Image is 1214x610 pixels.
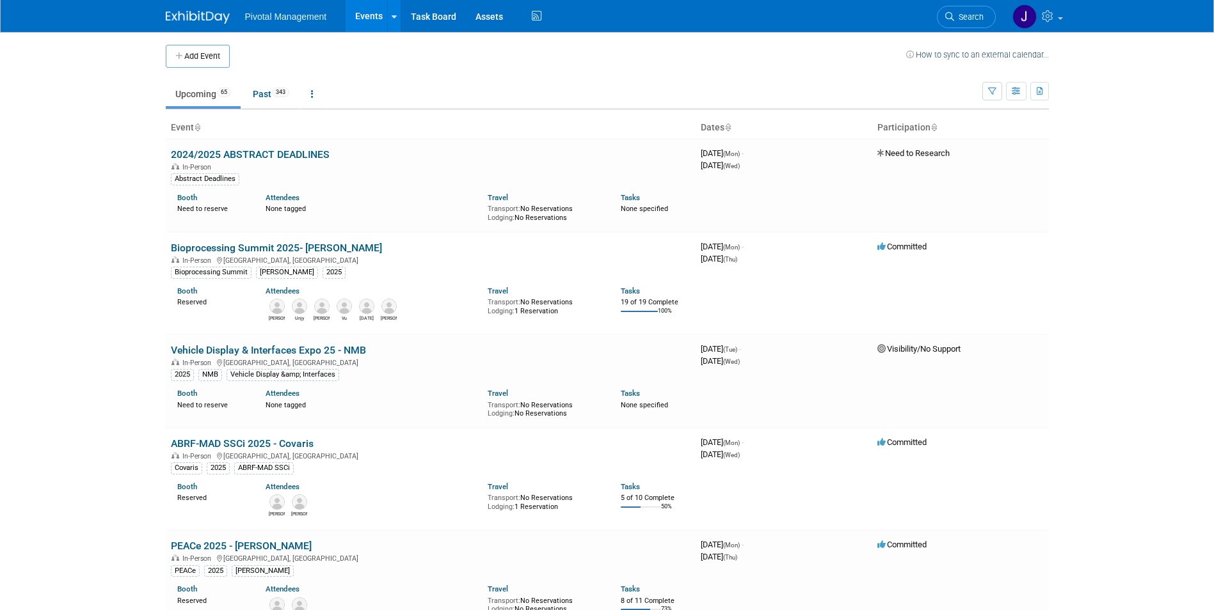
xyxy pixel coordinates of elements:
[621,584,640,593] a: Tasks
[171,148,330,160] a: 2024/2025 ABSTRACT DEADLINES
[877,242,927,251] span: Committed
[358,314,374,322] div: Raja Srinivas
[723,542,740,549] span: (Mon)
[314,314,330,322] div: Traci Haddock
[266,398,478,410] div: None tagged
[266,193,300,202] a: Attendees
[177,295,247,307] div: Reserved
[177,594,247,606] div: Reserved
[723,162,740,169] span: (Wed)
[381,314,397,322] div: Kevin LeShane
[723,150,740,157] span: (Mon)
[488,491,602,511] div: No Reservations 1 Reservation
[171,242,382,254] a: Bioprocessing Summit 2025- [PERSON_NAME]
[488,214,515,222] span: Lodging:
[488,389,508,398] a: Travel
[488,597,520,605] span: Transport:
[742,148,744,158] span: -
[337,299,352,314] img: Vu Nguyen
[166,117,696,139] th: Event
[488,409,515,418] span: Lodging:
[1012,4,1037,29] img: Jessica Gatton
[177,286,197,295] a: Booth
[177,389,197,398] a: Booth
[177,584,197,593] a: Booth
[177,398,247,410] div: Need to reserve
[488,307,515,315] span: Lodging:
[234,462,294,474] div: ABRF-MAD SSCi
[171,344,366,356] a: Vehicle Display & Interfaces Expo 25 - NMB
[724,122,731,132] a: Sort by Start Date
[182,256,215,265] span: In-Person
[171,357,691,367] div: [GEOGRAPHIC_DATA], [GEOGRAPHIC_DATA]
[172,359,179,365] img: In-Person Event
[937,6,996,28] a: Search
[269,314,285,322] div: Omar El-Ghouch
[198,369,222,380] div: NMB
[488,482,508,491] a: Travel
[877,437,927,447] span: Committed
[701,437,744,447] span: [DATE]
[292,494,307,510] img: Sujash Chatterjee
[488,202,602,222] div: No Reservations No Reservations
[292,299,307,314] img: Unjy Park
[877,344,961,354] span: Visibility/No Support
[621,494,691,503] div: 5 of 10 Complete
[621,597,691,606] div: 8 of 11 Complete
[872,117,1049,139] th: Participation
[701,450,740,459] span: [DATE]
[171,552,691,563] div: [GEOGRAPHIC_DATA], [GEOGRAPHIC_DATA]
[488,286,508,295] a: Travel
[488,398,602,418] div: No Reservations No Reservations
[488,205,520,213] span: Transport:
[182,554,215,563] span: In-Person
[166,82,241,106] a: Upcoming65
[621,205,668,213] span: None specified
[723,554,737,561] span: (Thu)
[266,202,478,214] div: None tagged
[166,45,230,68] button: Add Event
[723,346,737,353] span: (Tue)
[177,482,197,491] a: Booth
[739,344,741,354] span: -
[171,437,314,450] a: ABRF-MAD SSCi 2025 - Covaris
[877,540,927,549] span: Committed
[701,148,744,158] span: [DATE]
[906,50,1049,59] a: How to sync to an external calendar...
[269,299,285,314] img: Omar El-Ghouch
[269,510,285,517] div: Melissa Gabello
[701,344,741,354] span: [DATE]
[930,122,937,132] a: Sort by Participation Type
[171,462,202,474] div: Covaris
[323,267,346,278] div: 2025
[291,510,307,517] div: Sujash Chatterjee
[701,254,737,263] span: [DATE]
[488,494,520,502] span: Transport:
[266,482,300,491] a: Attendees
[488,401,520,409] span: Transport:
[314,299,330,314] img: Traci Haddock
[488,298,520,306] span: Transport:
[701,540,744,549] span: [DATE]
[172,256,179,263] img: In-Person Event
[723,439,740,446] span: (Mon)
[954,12,984,22] span: Search
[359,299,374,314] img: Raja Srinivas
[182,359,215,367] span: In-Person
[182,163,215,171] span: In-Person
[877,148,950,158] span: Need to Research
[171,369,194,380] div: 2025
[621,401,668,409] span: None specified
[723,244,740,251] span: (Mon)
[701,160,740,170] span: [DATE]
[166,11,230,24] img: ExhibitDay
[172,452,179,458] img: In-Person Event
[171,267,252,278] div: Bioprocessing Summit
[336,314,352,322] div: Vu Nguyen
[658,308,672,325] td: 100%
[217,88,231,97] span: 65
[227,369,339,380] div: Vehicle Display &amp; Interfaces
[621,298,691,307] div: 19 of 19 Complete
[488,295,602,315] div: No Reservations 1 Reservation
[696,117,872,139] th: Dates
